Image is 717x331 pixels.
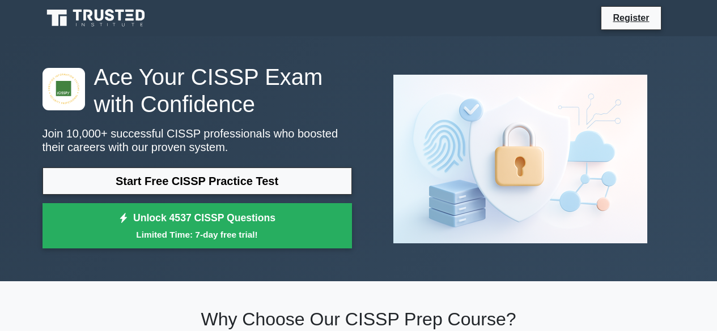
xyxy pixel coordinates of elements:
[43,308,675,330] h2: Why Choose Our CISSP Prep Course?
[57,228,338,241] small: Limited Time: 7-day free trial!
[43,127,352,154] p: Join 10,000+ successful CISSP professionals who boosted their careers with our proven system.
[43,203,352,248] a: Unlock 4537 CISSP QuestionsLimited Time: 7-day free trial!
[43,63,352,118] h1: Ace Your CISSP Exam with Confidence
[384,66,656,252] img: CISSP Preview
[43,167,352,195] a: Start Free CISSP Practice Test
[606,11,656,25] a: Register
